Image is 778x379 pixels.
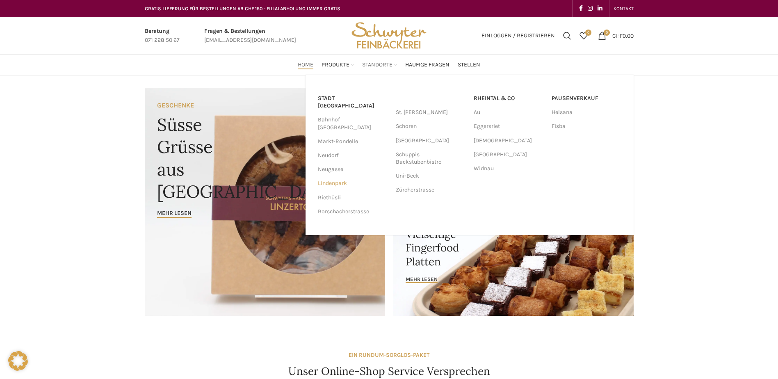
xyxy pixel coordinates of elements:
div: Secondary navigation [609,0,638,17]
a: Au [474,105,543,119]
a: Suchen [559,27,575,44]
a: Widnau [474,162,543,176]
a: Banner link [145,88,385,316]
span: Stellen [458,61,480,69]
a: Bahnhof [GEOGRAPHIC_DATA] [318,113,388,134]
a: Rorschacherstrasse [318,205,388,219]
a: Neudorf [318,148,388,162]
a: Linkedin social link [595,3,605,14]
strong: EIN RUNDUM-SORGLOS-PAKET [349,352,429,358]
a: Pausenverkauf [552,91,621,105]
span: Produkte [322,61,349,69]
a: [GEOGRAPHIC_DATA] [396,134,465,148]
a: Einloggen / Registrieren [477,27,559,44]
span: 0 [604,30,610,36]
a: Infobox link [204,27,296,45]
a: Stellen [458,57,480,73]
a: Infobox link [145,27,180,45]
a: Helsana [552,105,621,119]
a: Eggersriet [474,119,543,133]
a: RHEINTAL & CO [474,91,543,105]
a: Lindenpark [318,176,388,190]
a: Standorte [362,57,397,73]
a: Neugasse [318,162,388,176]
a: 0 CHF0.00 [594,27,638,44]
a: Stadt [GEOGRAPHIC_DATA] [318,91,388,113]
span: GRATIS LIEFERUNG FÜR BESTELLUNGEN AB CHF 150 - FILIALABHOLUNG IMMER GRATIS [145,6,340,11]
span: Standorte [362,61,392,69]
span: KONTAKT [614,6,634,11]
a: Facebook social link [577,3,585,14]
a: Site logo [349,32,429,39]
a: 0 [575,27,592,44]
span: Häufige Fragen [405,61,449,69]
div: Main navigation [141,57,638,73]
div: Meine Wunschliste [575,27,592,44]
a: Riethüsli [318,191,388,205]
img: Bäckerei Schwyter [349,17,429,54]
a: [GEOGRAPHIC_DATA] [474,148,543,162]
h4: Unser Online-Shop Service Versprechen [288,364,490,379]
a: Fisba [552,119,621,133]
a: Häufige Fragen [405,57,449,73]
a: Banner link [393,201,634,316]
span: Home [298,61,313,69]
a: Home [298,57,313,73]
a: Schoren [396,119,465,133]
a: Markt-Rondelle [318,135,388,148]
span: 0 [585,30,591,36]
a: Uni-Beck [396,169,465,183]
bdi: 0.00 [612,32,634,39]
a: [DEMOGRAPHIC_DATA] [474,134,543,148]
a: Zürcherstrasse [396,183,465,197]
a: KONTAKT [614,0,634,17]
span: CHF [612,32,623,39]
a: Schuppis Backstubenbistro [396,148,465,169]
a: Instagram social link [585,3,595,14]
a: St. [PERSON_NAME] [396,105,465,119]
a: Produkte [322,57,354,73]
span: Einloggen / Registrieren [481,33,555,39]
